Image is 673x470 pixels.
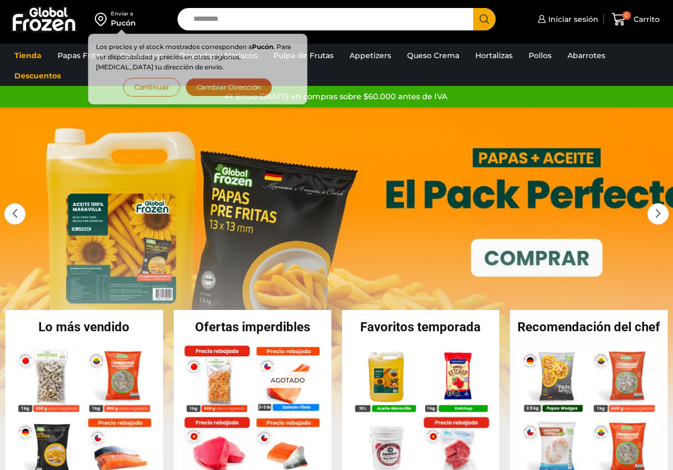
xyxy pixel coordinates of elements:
[252,43,273,51] strong: Pucón
[609,7,662,32] a: 0 Carrito
[510,321,668,333] h2: Recomendación del chef
[111,10,136,18] div: Enviar a
[344,45,396,66] a: Appetizers
[185,78,273,97] button: Cambiar Dirección
[263,371,312,388] p: Agotado
[9,66,66,86] a: Descuentos
[535,9,598,30] a: Iniciar sesión
[174,321,331,333] h2: Ofertas imperdibles
[622,11,631,20] span: 0
[631,14,660,25] span: Carrito
[95,10,111,28] img: address-field-icon.svg
[470,45,518,66] a: Hortalizas
[96,42,299,73] p: Los precios y el stock mostrados corresponden a . Para ver disponibilidad y precios en otras regi...
[123,78,180,97] button: Continuar
[52,45,109,66] a: Papas Fritas
[111,18,136,28] div: Pucón
[402,45,465,66] a: Queso Crema
[546,14,598,25] span: Iniciar sesión
[342,321,500,333] h2: Favoritos temporada
[9,45,47,66] a: Tienda
[5,321,163,333] h2: Lo más vendido
[562,45,611,66] a: Abarrotes
[473,8,496,30] button: Search button
[523,45,557,66] a: Pollos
